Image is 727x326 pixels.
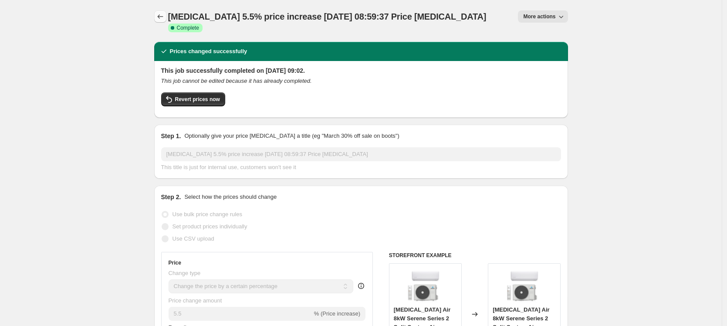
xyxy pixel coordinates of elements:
[161,78,312,84] i: This job cannot be edited because it has already completed.
[518,10,568,23] button: More actions
[161,132,181,140] h2: Step 1.
[172,223,247,230] span: Set product prices individually
[389,252,561,259] h6: STOREFRONT EXAMPLE
[168,12,487,21] span: [MEDICAL_DATA] 5.5% price increase [DATE] 08:59:37 Price [MEDICAL_DATA]
[184,193,277,201] p: Select how the prices should change
[357,282,365,290] div: help
[172,235,214,242] span: Use CSV upload
[169,270,201,276] span: Change type
[169,259,181,266] h3: Price
[161,193,181,201] h2: Step 2.
[184,132,399,140] p: Optionally give your price [MEDICAL_DATA] a title (eg "March 30% off sale on boots")
[161,147,561,161] input: 30% off holiday sale
[169,297,222,304] span: Price change amount
[507,268,542,303] img: Actron-air-serene-2-split-system_e9b2909f-f0c3-43be-b7c3-9a8e39588ddb_80x.png
[172,211,242,217] span: Use bulk price change rules
[523,13,555,20] span: More actions
[314,310,360,317] span: % (Price increase)
[161,66,561,75] h2: This job successfully completed on [DATE] 09:02.
[161,164,296,170] span: This title is just for internal use, customers won't see it
[170,47,247,56] h2: Prices changed successfully
[408,268,443,303] img: Actron-air-serene-2-split-system_e9b2909f-f0c3-43be-b7c3-9a8e39588ddb_80x.png
[169,307,312,321] input: -15
[177,24,199,31] span: Complete
[175,96,220,103] span: Revert prices now
[154,10,166,23] button: Price change jobs
[161,92,225,106] button: Revert prices now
